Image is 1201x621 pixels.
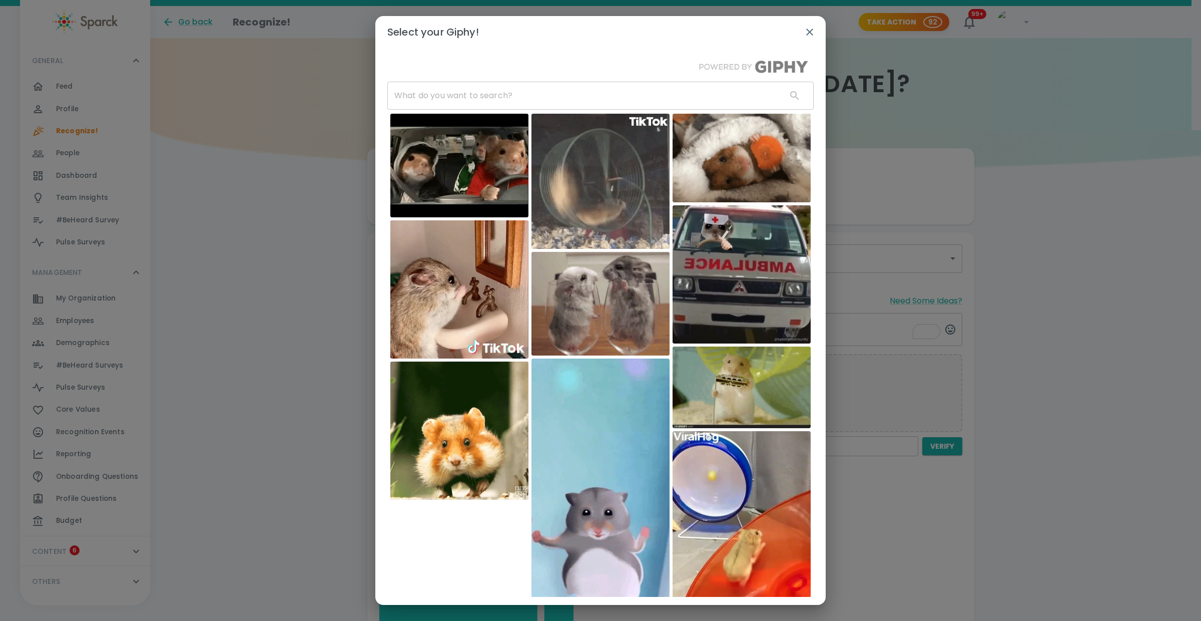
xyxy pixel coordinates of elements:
[390,220,528,359] img: Hamster GIF by TikTok France
[673,114,811,202] img: Relaxing Om Nom GIF
[387,82,779,110] input: What do you want to search?
[375,16,826,48] h2: Select your Giphy!
[531,114,670,249] img: Hamster GIF by TikTok
[390,114,528,217] img: hamster GIF
[531,252,670,356] img: Mouse Love GIF
[673,347,811,428] img: Instrument GIF
[673,205,811,344] img: Doctor Nurse GIF by Sad Hamster
[694,60,814,74] img: Powered by GIPHY
[390,362,528,500] img: Bbc Earth Fish GIF by BBC America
